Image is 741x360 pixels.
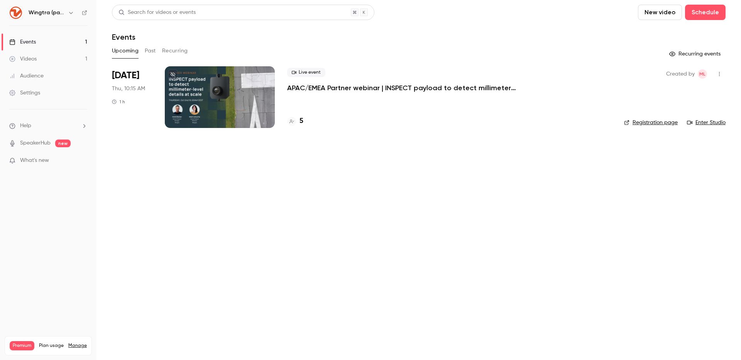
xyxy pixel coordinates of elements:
span: Thu, 10:15 AM [112,85,145,93]
h1: Events [112,32,135,42]
span: new [55,140,71,147]
button: New video [638,5,682,20]
span: Plan usage [39,343,64,349]
div: Settings [9,89,40,97]
span: What's new [20,156,49,165]
li: help-dropdown-opener [9,122,87,130]
a: SpeakerHub [20,139,51,147]
button: Past [145,45,156,57]
span: Help [20,122,31,130]
span: Premium [10,341,34,350]
button: Recurring [162,45,188,57]
div: Oct 2 Thu, 10:15 AM (Europe/Berlin) [112,66,152,128]
a: Registration page [624,119,678,126]
span: ML [699,69,705,79]
span: Created by [666,69,695,79]
a: 5 [287,116,303,126]
div: Search for videos or events [118,8,196,17]
h6: Wingtra (partners) [29,9,65,17]
a: Enter Studio [687,119,726,126]
button: Upcoming [112,45,139,57]
button: Recurring events [666,48,726,60]
span: [DATE] [112,69,139,82]
div: 1 h [112,99,125,105]
div: Events [9,38,36,46]
button: Schedule [685,5,726,20]
div: Audience [9,72,44,80]
a: APAC/EMEA Partner webinar | INSPECT payload to detect millimeter-level details at scale [287,83,519,93]
h4: 5 [299,116,303,126]
span: Live event [287,68,325,77]
span: Maeli Latouche [698,69,707,79]
a: Manage [68,343,87,349]
div: Videos [9,55,37,63]
img: Wingtra (partners) [10,7,22,19]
